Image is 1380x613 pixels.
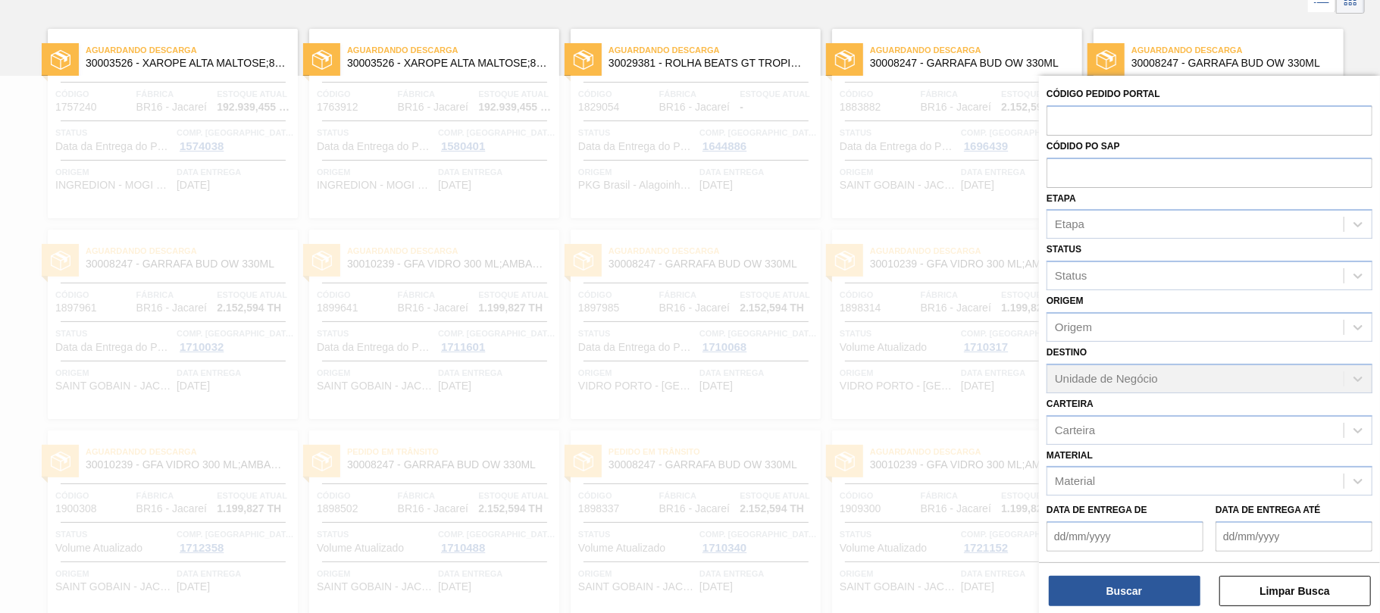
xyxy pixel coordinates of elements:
input: dd/mm/yyyy [1216,521,1372,552]
img: status [312,50,332,70]
label: Códido PO SAP [1047,141,1120,152]
span: 30029381 - ROLHA BEATS GT TROPICAL 269ML [609,58,809,69]
label: Carteira [1047,399,1094,409]
div: Carteira [1055,424,1095,436]
span: Aguardando Descarga [870,42,1082,58]
label: Status [1047,244,1081,255]
a: statusAguardando Descarga30003526 - XAROPE ALTA MALTOSE;82%;;Código1763912FábricaBR16 - JacareíEs... [298,29,559,218]
a: statusAguardando Descarga30003526 - XAROPE ALTA MALTOSE;82%;;Código1757240FábricaBR16 - JacareíEs... [36,29,298,218]
span: Aguardando Descarga [1131,42,1344,58]
label: Data de Entrega de [1047,505,1147,515]
img: status [835,50,855,70]
img: status [1097,50,1116,70]
label: Data de Entrega até [1216,505,1321,515]
label: Etapa [1047,193,1076,204]
span: 30003526 - XAROPE ALTA MALTOSE;82%;; [86,58,286,69]
label: Material [1047,450,1093,461]
a: statusAguardando Descarga30008247 - GARRAFA BUD OW 330MLCódigo1883882FábricaBR16 - JacareíEstoque... [821,29,1082,218]
div: Material [1055,475,1095,488]
span: Aguardando Descarga [86,42,298,58]
label: Destino [1047,347,1087,358]
a: statusAguardando Descarga30008247 - GARRAFA BUD OW 330MLCódigo1897960FábricaBR16 - JacareíEstoque... [1082,29,1344,218]
span: 30008247 - GARRAFA BUD OW 330ML [1131,58,1331,69]
label: Hora entrega até [1216,555,1372,577]
input: dd/mm/yyyy [1047,521,1203,552]
label: Hora entrega de [1047,555,1203,577]
div: Origem [1055,321,1092,333]
div: Etapa [1055,218,1084,231]
img: status [574,50,593,70]
div: Status [1055,270,1087,283]
label: Origem [1047,296,1084,306]
img: status [51,50,70,70]
a: statusAguardando Descarga30029381 - ROLHA BEATS GT TROPICAL 269MLCódigo1829054FábricaBR16 - Jacar... [559,29,821,218]
label: Código Pedido Portal [1047,89,1160,99]
span: Aguardando Descarga [609,42,821,58]
span: 30003526 - XAROPE ALTA MALTOSE;82%;; [347,58,547,69]
span: 30008247 - GARRAFA BUD OW 330ML [870,58,1070,69]
span: Aguardando Descarga [347,42,559,58]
